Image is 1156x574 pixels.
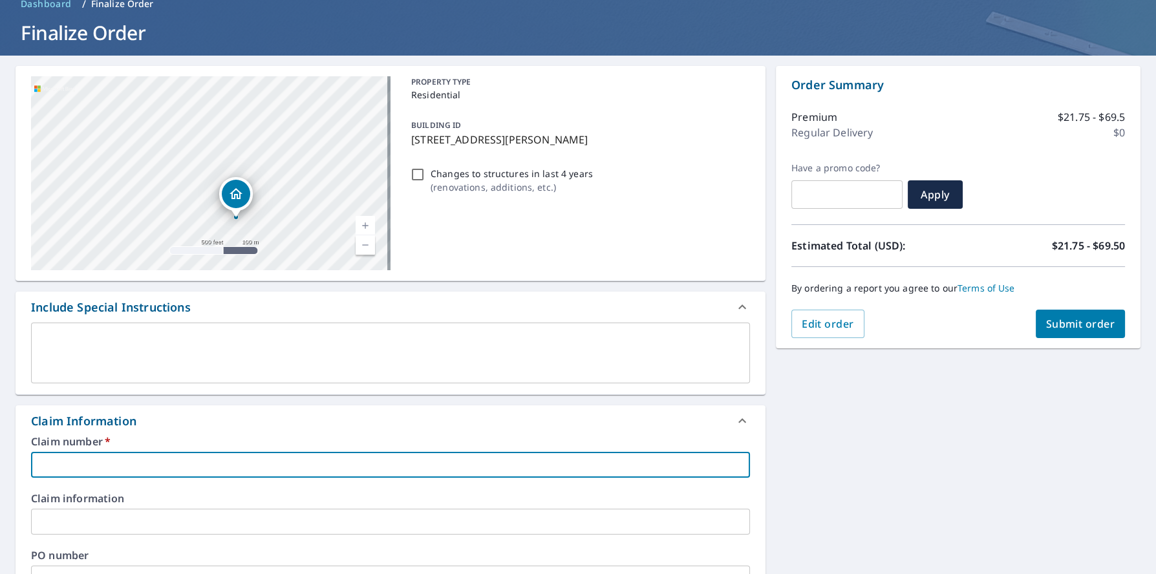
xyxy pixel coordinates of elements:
[411,120,461,131] p: BUILDING ID
[431,167,593,180] p: Changes to structures in last 4 years
[1058,109,1125,125] p: $21.75 - $69.5
[31,493,750,504] label: Claim information
[791,125,873,140] p: Regular Delivery
[219,177,253,217] div: Dropped pin, building 1, Residential property, 302 SW Sunset Dr Lees Summit, MO 64081
[918,187,952,202] span: Apply
[31,436,750,447] label: Claim number
[802,317,854,331] span: Edit order
[791,109,837,125] p: Premium
[31,412,136,430] div: Claim Information
[791,238,958,253] p: Estimated Total (USD):
[411,132,745,147] p: [STREET_ADDRESS][PERSON_NAME]
[908,180,963,209] button: Apply
[31,550,750,560] label: PO number
[1113,125,1125,140] p: $0
[1036,310,1126,338] button: Submit order
[356,235,375,255] a: Current Level 16, Zoom Out
[411,76,745,88] p: PROPERTY TYPE
[958,282,1015,294] a: Terms of Use
[791,162,903,174] label: Have a promo code?
[31,299,191,316] div: Include Special Instructions
[431,180,593,194] p: ( renovations, additions, etc. )
[791,282,1125,294] p: By ordering a report you agree to our
[1046,317,1115,331] span: Submit order
[791,76,1125,94] p: Order Summary
[791,310,864,338] button: Edit order
[356,216,375,235] a: Current Level 16, Zoom In
[411,88,745,101] p: Residential
[16,405,765,436] div: Claim Information
[16,292,765,323] div: Include Special Instructions
[1052,238,1125,253] p: $21.75 - $69.50
[16,19,1140,46] h1: Finalize Order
